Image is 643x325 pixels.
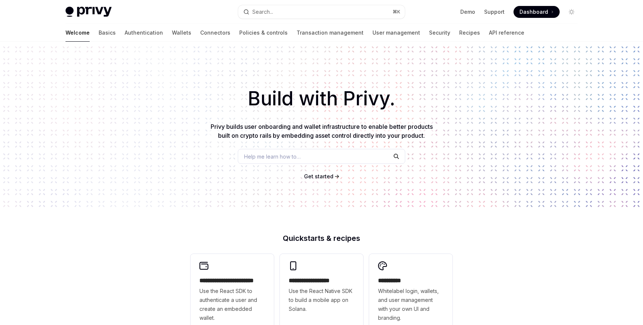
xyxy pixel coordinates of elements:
[238,5,405,19] button: Open search
[244,153,301,160] span: Help me learn how to…
[372,24,420,42] a: User management
[393,9,400,15] span: ⌘ K
[459,24,480,42] a: Recipes
[429,24,450,42] a: Security
[519,8,548,16] span: Dashboard
[304,173,333,180] a: Get started
[484,8,505,16] a: Support
[99,24,116,42] a: Basics
[211,123,433,139] span: Privy builds user onboarding and wallet infrastructure to enable better products built on crypto ...
[489,24,524,42] a: API reference
[125,24,163,42] a: Authentication
[239,24,288,42] a: Policies & controls
[297,24,364,42] a: Transaction management
[378,287,444,322] span: Whitelabel login, wallets, and user management with your own UI and branding.
[191,235,452,242] h2: Quickstarts & recipes
[514,6,560,18] a: Dashboard
[566,6,578,18] button: Toggle dark mode
[65,7,112,17] img: light logo
[172,24,191,42] a: Wallets
[252,7,273,16] div: Search...
[304,173,333,179] span: Get started
[199,287,265,322] span: Use the React SDK to authenticate a user and create an embedded wallet.
[289,287,354,313] span: Use the React Native SDK to build a mobile app on Solana.
[65,24,90,42] a: Welcome
[460,8,475,16] a: Demo
[200,24,230,42] a: Connectors
[12,84,631,113] h1: Build with Privy.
